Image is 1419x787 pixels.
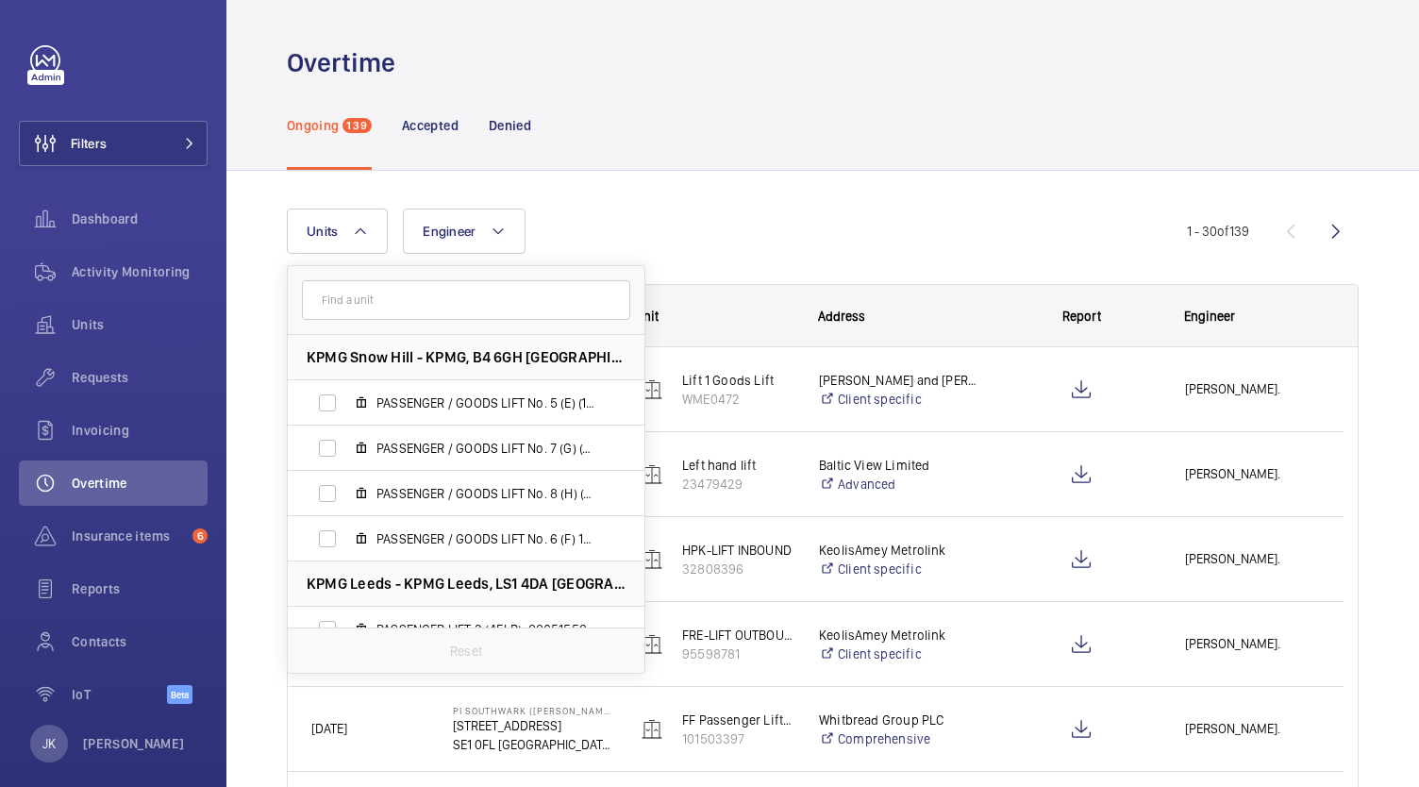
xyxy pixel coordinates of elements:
[423,224,476,239] span: Engineer
[641,548,663,571] img: elevator.svg
[307,224,338,239] span: Units
[819,475,977,494] a: Advanced
[302,280,630,320] input: Find a unit
[1185,548,1320,570] span: [PERSON_NAME].
[682,390,794,409] p: WME0472
[1217,224,1229,239] span: of
[287,209,388,254] button: Units
[71,134,107,153] span: Filters
[72,579,208,598] span: Reports
[72,474,208,493] span: Overtime
[819,541,977,560] p: KeolisAmey Metrolink
[287,116,339,135] p: Ongoing
[453,735,611,754] p: SE1 0FL [GEOGRAPHIC_DATA]
[83,734,185,753] p: [PERSON_NAME]
[682,711,794,729] p: FF Passenger Lift Right Hand Fire Fighting
[682,560,794,578] p: 32808396
[819,729,977,748] a: Comprehensive
[402,116,459,135] p: Accepted
[641,378,663,401] img: elevator.svg
[72,632,208,651] span: Contacts
[192,528,208,544] span: 6
[72,527,185,545] span: Insurance items
[641,718,663,741] img: elevator.svg
[682,475,794,494] p: 23479429
[42,734,56,753] p: JK
[453,705,611,716] p: PI Southwark ([PERSON_NAME][GEOGRAPHIC_DATA])
[819,390,977,409] a: Client specific
[1184,309,1235,324] span: Engineer
[376,484,595,503] span: PASSENGER / GOODS LIFT No. 8 (H) (13FLR), 17009996
[403,209,526,254] button: Engineer
[450,642,482,661] p: Reset
[682,541,794,560] p: HPK-LIFT INBOUND
[682,645,794,663] p: 95598781
[311,721,347,736] span: [DATE]
[307,574,626,594] span: KPMG Leeds - KPMG Leeds, LS1 4DA [GEOGRAPHIC_DATA]
[641,633,663,656] img: elevator.svg
[1187,225,1249,238] span: 1 - 30 139
[376,620,595,639] span: PASSENGER LIFT 3 (4FLR), 88651558
[1185,463,1320,485] span: [PERSON_NAME].
[19,121,208,166] button: Filters
[72,315,208,334] span: Units
[376,393,595,412] span: PASSENGER / GOODS LIFT No. 5 (E) (13FLR), 60550945
[72,368,208,387] span: Requests
[376,529,595,548] span: PASSENGER / GOODS LIFT No. 6 (F) 13FLR), 15826922
[72,421,208,440] span: Invoicing
[819,560,977,578] a: Client specific
[1185,718,1320,740] span: [PERSON_NAME].
[682,371,794,390] p: Lift 1 Goods Lift
[819,371,977,390] p: [PERSON_NAME] and [PERSON_NAME] 107 Cheapside
[1185,378,1320,400] span: [PERSON_NAME].
[818,309,865,324] span: Address
[72,685,167,704] span: IoT
[641,463,663,486] img: elevator.svg
[72,262,208,281] span: Activity Monitoring
[682,626,794,645] p: FRE-LIFT OUTBOUND
[489,116,531,135] p: Denied
[682,729,794,748] p: 101503397
[682,456,794,475] p: Left hand lift
[453,716,611,735] p: [STREET_ADDRESS]
[819,456,977,475] p: Baltic View Limited
[72,209,208,228] span: Dashboard
[819,645,977,663] a: Client specific
[1062,309,1101,324] span: Report
[287,45,407,80] h1: Overtime
[819,626,977,645] p: KeolisAmey Metrolink
[307,347,626,367] span: KPMG Snow Hill - KPMG, B4 6GH [GEOGRAPHIC_DATA]
[635,309,659,324] span: Unit
[376,439,595,458] span: PASSENGER / GOODS LIFT No. 7 (G) (13FLR), 57170702
[167,685,192,704] span: Beta
[342,118,372,133] span: 139
[819,711,977,729] p: Whitbread Group PLC
[1185,633,1320,655] span: [PERSON_NAME].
